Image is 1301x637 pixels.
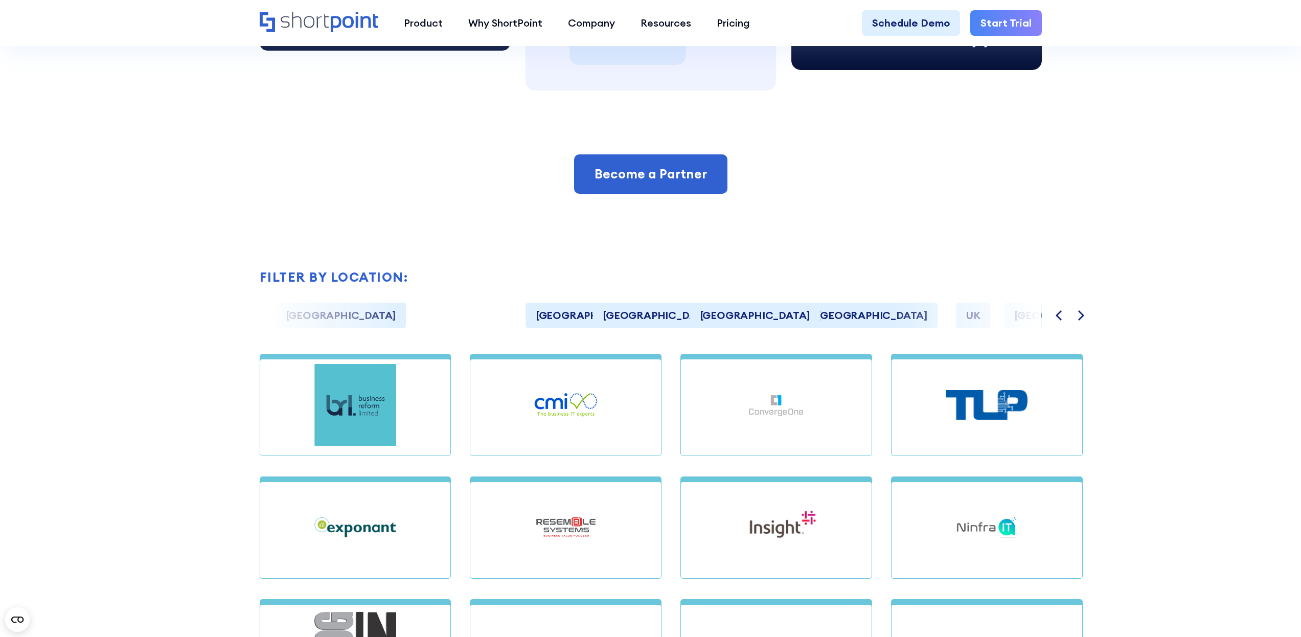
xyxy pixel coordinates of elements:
h2: Filter by location: [260,270,408,285]
button: Open CMP widget [5,607,30,632]
a: Pricing [704,10,763,36]
img: Resemble Systems [525,498,607,556]
img: True Lane Projects [946,390,1028,420]
a: [GEOGRAPHIC_DATA] [807,303,938,328]
a: [GEOGRAPHIC_DATA] [276,303,406,328]
a: Why ShortPoint [455,10,555,36]
a: [GEOGRAPHIC_DATA] [526,303,656,328]
a: Schedule Demo [862,10,960,36]
div: Product [404,15,443,31]
a: Product [391,10,455,36]
a: [GEOGRAPHIC_DATA] [1004,303,1135,328]
a: UK [956,303,991,328]
iframe: Chat Widget [1250,588,1301,637]
div: Company [568,15,615,31]
div: Why ShortPoint [468,15,542,31]
a: Become a Partner [574,154,727,194]
button: Previous [1047,303,1072,330]
img: ConvergeOne [735,389,817,421]
img: CMI [525,382,607,428]
div: Become a Partner [595,165,707,184]
a: Home [260,12,379,34]
img: Exponant [314,517,396,538]
a: Resources [628,10,704,36]
img: Business Reform Limited [314,364,396,446]
a: Company [555,10,628,36]
a: [GEOGRAPHIC_DATA] [690,303,820,328]
a: [GEOGRAPHIC_DATA] [592,303,723,328]
div: Pricing [717,15,750,31]
img: Ninfra IT Solutions [946,487,1028,568]
button: Next [1067,303,1093,330]
img: Insight [735,503,817,552]
div: Resources [641,15,691,31]
a: Start Trial [970,10,1042,36]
